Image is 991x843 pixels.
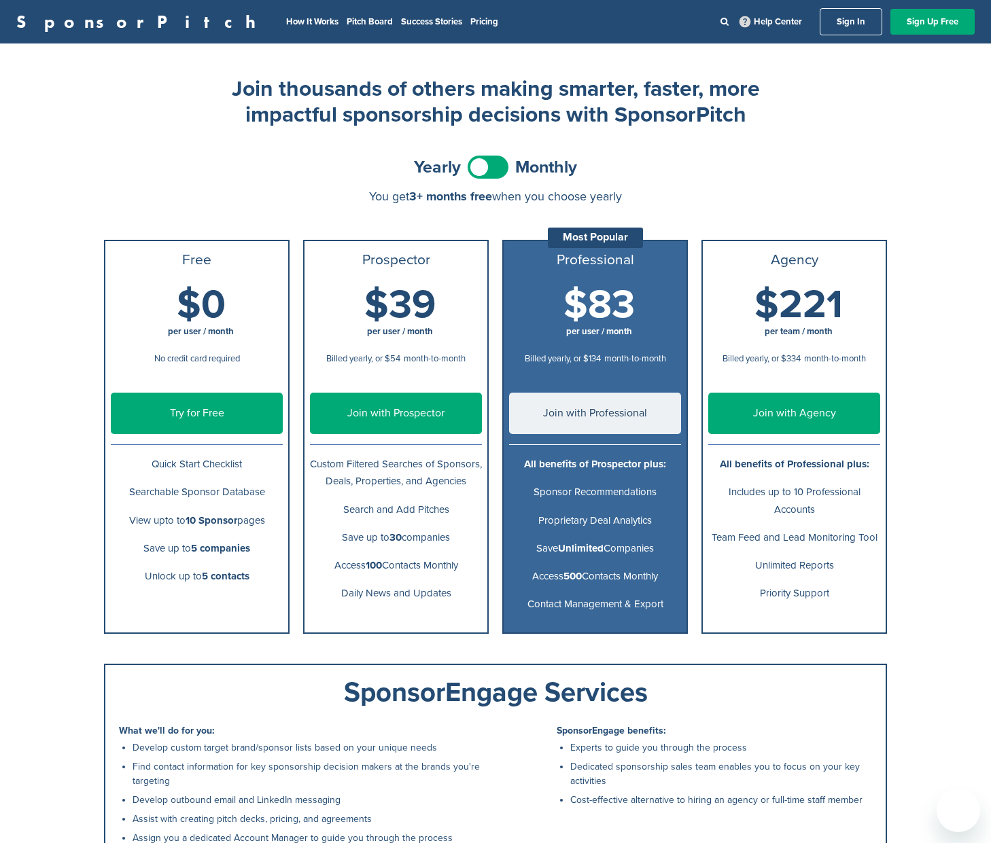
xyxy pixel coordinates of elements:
[737,14,805,30] a: Help Center
[104,190,887,203] div: You get when you choose yearly
[509,393,681,434] a: Join with Professional
[563,570,582,582] b: 500
[557,725,666,736] b: SponsorEngage benefits:
[310,456,482,490] p: Custom Filtered Searches of Sponsors, Deals, Properties, and Agencies
[286,16,338,27] a: How It Works
[119,725,215,736] b: What we'll do for you:
[708,557,880,574] p: Unlimited Reports
[310,585,482,602] p: Daily News and Updates
[224,76,767,128] h2: Join thousands of others making smarter, faster, more impactful sponsorship decisions with Sponso...
[570,740,872,755] li: Experts to guide you through the process
[367,326,433,337] span: per user / month
[409,189,492,204] span: 3+ months free
[177,281,226,329] span: $0
[111,393,283,434] a: Try for Free
[820,8,882,35] a: Sign In
[937,789,980,832] iframe: Button to launch messaging window
[366,559,382,571] b: 100
[310,252,482,268] h3: Prospector
[414,159,461,176] span: Yearly
[133,793,489,807] li: Develop outbound email and LinkedIn messaging
[111,512,283,529] p: View upto to pages
[111,252,283,268] h3: Free
[570,759,872,788] li: Dedicated sponsorship sales team enables you to focus on your key activities
[168,326,234,337] span: per user / month
[202,570,249,582] b: 5 contacts
[509,596,681,613] p: Contact Management & Export
[604,353,666,364] span: month-to-month
[310,393,482,434] a: Join with Prospector
[754,281,843,329] span: $221
[389,531,402,543] b: 30
[470,16,498,27] a: Pricing
[765,326,833,337] span: per team / month
[347,16,393,27] a: Pitch Board
[515,159,577,176] span: Monthly
[509,484,681,501] p: Sponsor Recommendations
[16,13,264,31] a: SponsorPitch
[566,326,632,337] span: per user / month
[570,793,872,807] li: Cost-effective alternative to hiring an agency or full-time staff member
[558,542,604,554] b: Unlimited
[525,353,601,364] span: Billed yearly, or $134
[326,353,400,364] span: Billed yearly, or $54
[708,529,880,546] p: Team Feed and Lead Monitoring Tool
[133,759,489,788] li: Find contact information for key sponsorship decision makers at the brands you're targeting
[720,458,869,470] b: All benefits of Professional plus:
[119,679,872,706] div: SponsorEngage Services
[890,9,975,35] a: Sign Up Free
[723,353,801,364] span: Billed yearly, or $334
[509,540,681,557] p: Save Companies
[804,353,866,364] span: month-to-month
[708,484,880,518] p: Includes up to 10 Professional Accounts
[154,353,240,364] span: No credit card required
[191,542,250,554] b: 5 companies
[563,281,635,329] span: $83
[364,281,436,329] span: $39
[310,557,482,574] p: Access Contacts Monthly
[524,458,666,470] b: All benefits of Prospector plus:
[404,353,466,364] span: month-to-month
[708,393,880,434] a: Join with Agency
[401,16,462,27] a: Success Stories
[509,568,681,585] p: Access Contacts Monthly
[186,514,237,526] b: 10 Sponsor
[310,501,482,518] p: Search and Add Pitches
[509,512,681,529] p: Proprietary Deal Analytics
[708,585,880,602] p: Priority Support
[111,540,283,557] p: Save up to
[509,252,681,268] h3: Professional
[111,456,283,473] p: Quick Start Checklist
[310,529,482,546] p: Save up to companies
[133,812,489,826] li: Assist with creating pitch decks, pricing, and agreements
[133,740,489,755] li: Develop custom target brand/sponsor lists based on your unique needs
[548,228,643,248] div: Most Popular
[111,484,283,501] p: Searchable Sponsor Database
[708,252,880,268] h3: Agency
[111,568,283,585] p: Unlock up to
